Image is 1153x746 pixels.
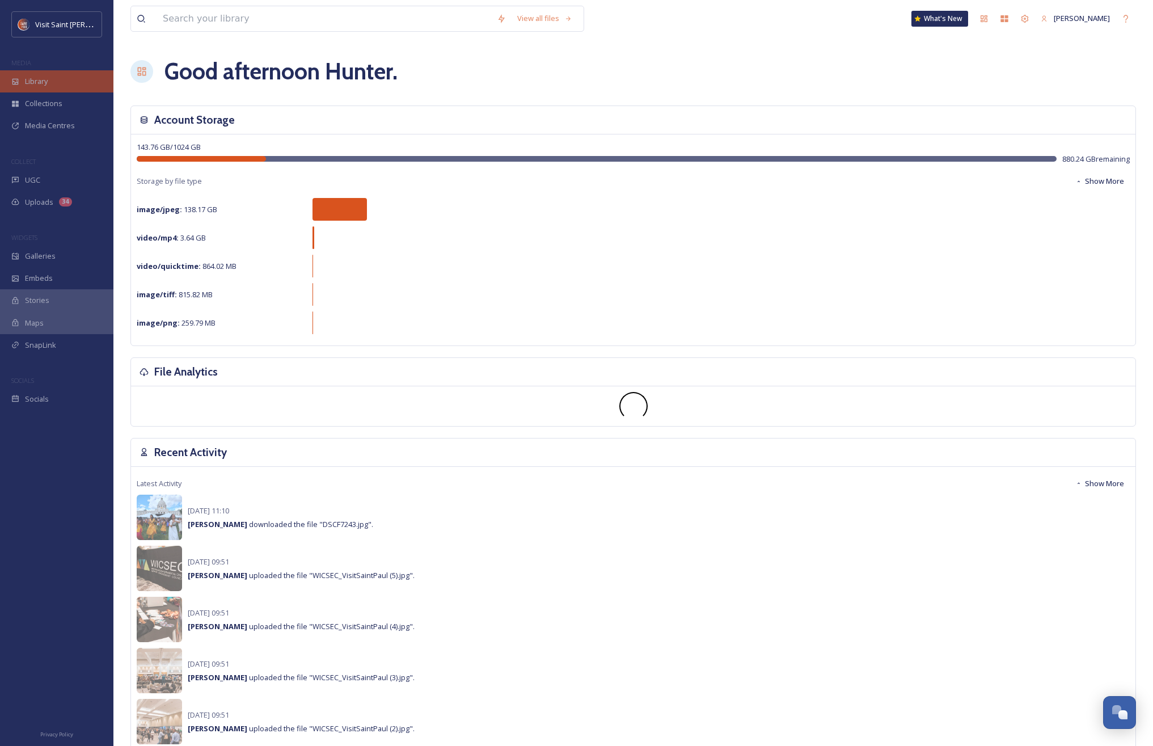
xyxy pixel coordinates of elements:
[11,58,31,67] span: MEDIA
[25,98,62,109] span: Collections
[137,318,216,328] span: 259.79 MB
[11,157,36,166] span: COLLECT
[137,233,206,243] span: 3.64 GB
[137,289,177,300] strong: image/tiff :
[11,233,37,242] span: WIDGETS
[188,672,247,682] strong: [PERSON_NAME]
[188,659,229,669] span: [DATE] 09:51
[154,444,227,461] h3: Recent Activity
[137,597,182,642] img: 4dc5b2eb-35fc-4d66-9156-f7179d58a1bb.jpg
[188,505,229,516] span: [DATE] 11:10
[1070,473,1130,495] button: Show More
[154,112,235,128] h3: Account Storage
[137,478,181,489] span: Latest Activity
[11,376,34,385] span: SOCIALS
[137,233,179,243] strong: video/mp4 :
[137,261,236,271] span: 864.02 MB
[1070,170,1130,192] button: Show More
[1103,696,1136,729] button: Open Chat
[25,295,49,306] span: Stories
[40,727,73,740] a: Privacy Policy
[137,176,202,187] span: Storage by file type
[25,76,48,87] span: Library
[25,120,75,131] span: Media Centres
[188,672,415,682] span: uploaded the file "WICSEC_VisitSaintPaul (3).jpg".
[188,710,229,720] span: [DATE] 09:51
[35,19,126,29] span: Visit Saint [PERSON_NAME]
[137,648,182,693] img: e8621241-f075-4bb5-8863-f5bd3fff68e3.jpg
[25,340,56,351] span: SnapLink
[188,608,229,618] span: [DATE] 09:51
[188,557,229,567] span: [DATE] 09:51
[188,621,247,631] strong: [PERSON_NAME]
[188,570,415,580] span: uploaded the file "WICSEC_VisitSaintPaul (5).jpg".
[25,394,49,404] span: Socials
[164,54,398,88] h1: Good afternoon Hunter .
[137,204,217,214] span: 138.17 GB
[157,6,491,31] input: Search your library
[1062,154,1130,165] span: 880.24 GB remaining
[137,261,201,271] strong: video/quicktime :
[137,318,180,328] strong: image/png :
[154,364,218,380] h3: File Analytics
[1054,13,1110,23] span: [PERSON_NAME]
[188,519,247,529] strong: [PERSON_NAME]
[512,7,578,29] a: View all files
[25,318,44,328] span: Maps
[137,142,201,152] span: 143.76 GB / 1024 GB
[137,204,182,214] strong: image/jpeg :
[137,289,213,300] span: 815.82 MB
[59,197,72,206] div: 34
[137,495,182,540] img: ca218a27-aa8b-4b71-9c40-dd9d5ef1d8cf.jpg
[137,699,182,744] img: b4f11cba-0641-4a0f-abe5-86010190fd4f.jpg
[911,11,968,27] a: What's New
[137,546,182,591] img: d9f03378-2561-48fc-8a2f-491481af576c.jpg
[40,731,73,738] span: Privacy Policy
[188,570,247,580] strong: [PERSON_NAME]
[25,175,40,186] span: UGC
[188,519,373,529] span: downloaded the file "DSCF7243.jpg".
[25,273,53,284] span: Embeds
[188,723,415,734] span: uploaded the file "WICSEC_VisitSaintPaul (2).jpg".
[25,251,56,262] span: Galleries
[18,19,29,30] img: Visit%20Saint%20Paul%20Updated%20Profile%20Image.jpg
[188,621,415,631] span: uploaded the file "WICSEC_VisitSaintPaul (4).jpg".
[25,197,53,208] span: Uploads
[1035,7,1116,29] a: [PERSON_NAME]
[188,723,247,734] strong: [PERSON_NAME]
